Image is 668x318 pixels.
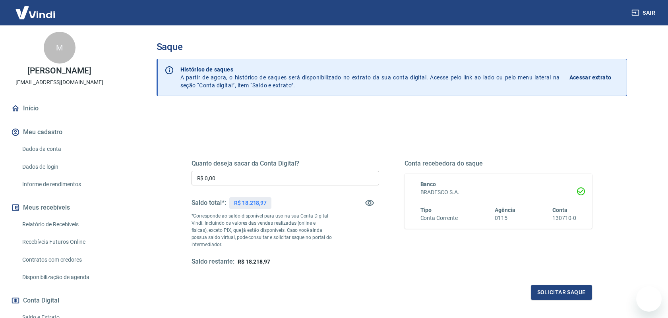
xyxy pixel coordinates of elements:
[10,123,109,141] button: Meu cadastro
[405,160,592,168] h5: Conta recebedora do saque
[569,73,612,81] p: Acessar extrato
[192,258,234,266] h5: Saldo restante:
[234,199,267,207] p: R$ 18.218,97
[27,67,91,75] p: [PERSON_NAME]
[19,269,109,285] a: Disponibilização de agenda
[420,188,576,197] h6: BRADESCO S.A.
[19,252,109,268] a: Contratos com credores
[495,207,515,213] span: Agência
[10,292,109,309] button: Conta Digital
[19,141,109,157] a: Dados da conta
[180,66,560,73] p: Histórico de saques
[552,207,567,213] span: Conta
[15,78,103,87] p: [EMAIL_ADDRESS][DOMAIN_NAME]
[157,41,627,52] h3: Saque
[180,66,560,89] p: A partir de agora, o histórico de saques será disponibilizado no extrato da sua conta digital. Ac...
[10,199,109,216] button: Meus recebíveis
[44,32,76,64] div: M
[19,176,109,193] a: Informe de rendimentos
[192,199,226,207] h5: Saldo total*:
[552,214,576,222] h6: 130710-0
[10,0,61,25] img: Vindi
[569,66,620,89] a: Acessar extrato
[420,207,432,213] span: Tipo
[19,234,109,250] a: Recebíveis Futuros Online
[19,216,109,233] a: Relatório de Recebíveis
[420,181,436,187] span: Banco
[238,258,270,265] span: R$ 18.218,97
[531,285,592,300] button: Solicitar saque
[19,159,109,175] a: Dados de login
[636,286,662,312] iframe: Botão para abrir a janela de mensagens
[630,6,658,20] button: Sair
[495,214,515,222] h6: 0115
[192,160,379,168] h5: Quanto deseja sacar da Conta Digital?
[420,214,458,222] h6: Conta Corrente
[192,212,332,248] p: *Corresponde ao saldo disponível para uso na sua Conta Digital Vindi. Incluindo os valores das ve...
[10,100,109,117] a: Início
